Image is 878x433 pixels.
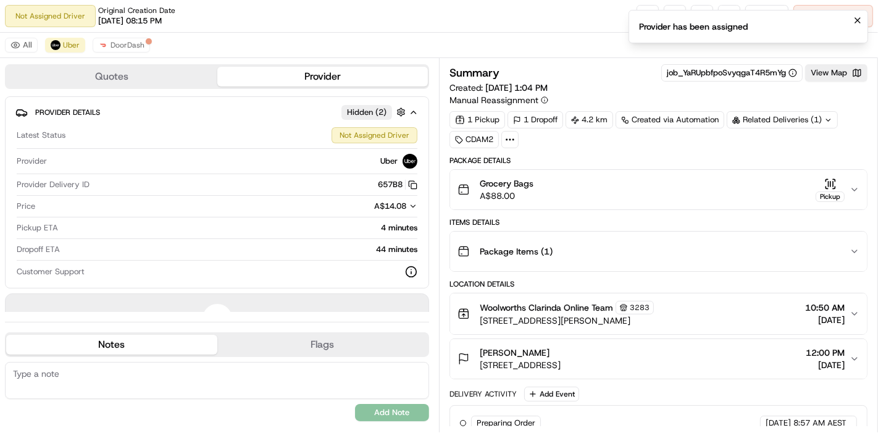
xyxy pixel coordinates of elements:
div: Provider has been assigned [639,20,748,33]
span: Hidden ( 2 ) [347,107,387,118]
div: 4.2 km [566,111,613,128]
button: Grocery BagsA$88.00Pickup [450,170,867,209]
button: DoorDash [93,38,150,53]
button: A$14.08 [309,201,417,212]
div: 1 Dropoff [508,111,563,128]
div: Package Details [449,156,868,166]
button: job_YaRUpbfpoSvyqgaT4R5mYg [667,67,797,78]
span: A$88.00 [480,190,533,202]
span: [STREET_ADDRESS][PERSON_NAME] [480,314,654,327]
span: Package Items ( 1 ) [480,245,553,258]
span: DoorDash [111,40,144,50]
span: Grocery Bags [480,177,533,190]
span: Provider Details [35,107,100,117]
span: Uber [380,156,398,167]
button: Package Items (1) [450,232,867,271]
span: [DATE] [766,418,791,429]
span: Preparing Order [477,418,535,429]
button: Provider [217,67,429,86]
button: Quotes [6,67,217,86]
span: [DATE] 08:15 PM [98,15,162,27]
button: Flags [217,335,429,355]
span: Manual Reassignment [449,94,538,106]
button: Notes [6,335,217,355]
button: Uber [45,38,85,53]
button: 657B8 [378,179,417,190]
h3: Summary [449,67,500,78]
div: 44 minutes [65,244,417,255]
button: All [5,38,38,53]
button: View Map [805,64,868,82]
span: Provider Delivery ID [17,179,90,190]
div: Items Details [449,217,868,227]
button: Pickup [816,178,845,202]
span: [DATE] 1:04 PM [485,82,548,93]
button: Manual Reassignment [449,94,548,106]
div: Location Details [449,279,868,289]
span: Created: [449,82,548,94]
span: Latest Status [17,130,65,141]
span: 8:57 AM AEST [793,418,847,429]
button: Add Event [524,387,579,401]
span: [PERSON_NAME] [480,347,550,359]
span: Dropoff ETA [17,244,60,255]
div: Delivery Activity [449,389,517,399]
span: [STREET_ADDRESS] [480,359,561,371]
span: Provider [17,156,47,167]
span: Pickup ETA [17,222,58,233]
button: Provider DetailsHidden (2) [15,102,419,122]
span: Woolworths Clarinda Online Team [480,301,613,314]
span: A$14.08 [374,201,406,211]
div: CDAM2 [449,131,499,148]
div: 4 minutes [63,222,417,233]
span: Uber [63,40,80,50]
span: Price [17,201,35,212]
div: 1 Pickup [449,111,505,128]
span: 12:00 PM [806,347,845,359]
button: Woolworths Clarinda Online Team3283[STREET_ADDRESS][PERSON_NAME]10:50 AM[DATE] [450,293,867,334]
span: 10:50 AM [805,301,845,314]
div: Pickup [816,191,845,202]
span: 3283 [630,303,650,313]
img: doordash_logo_v2.png [98,40,108,50]
span: Original Creation Date [98,6,175,15]
span: [DATE] [805,314,845,326]
span: [DATE] [806,359,845,371]
span: Customer Support [17,266,85,277]
img: uber-new-logo.jpeg [403,154,417,169]
div: Related Deliveries (1) [727,111,838,128]
button: Hidden (2) [341,104,409,120]
a: Created via Automation [616,111,724,128]
img: uber-new-logo.jpeg [51,40,61,50]
button: [PERSON_NAME][STREET_ADDRESS]12:00 PM[DATE] [450,339,867,379]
